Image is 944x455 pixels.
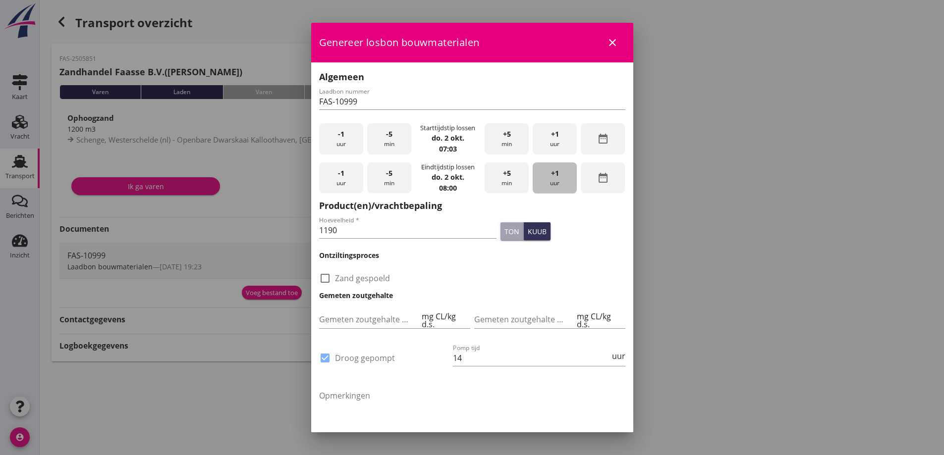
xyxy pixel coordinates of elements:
div: Genereer losbon bouwmaterialen [311,23,633,62]
input: Laadbon nummer [319,94,625,109]
span: +5 [503,168,511,179]
textarea: Opmerkingen [319,388,625,440]
i: close [607,37,618,49]
span: -5 [386,129,392,140]
span: -5 [386,168,392,179]
input: Hoeveelheid * [319,222,497,238]
div: Eindtijdstip lossen [421,162,475,172]
h2: Algemeen [319,70,625,84]
h3: Ontziltingsproces [319,250,625,260]
input: Gemeten zoutgehalte voorbeun [319,311,420,327]
div: Starttijdstip lossen [420,123,475,133]
span: +5 [503,129,511,140]
div: uur [319,123,363,154]
div: mg CL/kg d.s. [575,312,625,328]
strong: 08:00 [439,183,457,193]
div: mg CL/kg d.s. [420,312,470,328]
label: Droog gepompt [335,353,395,363]
div: min [485,162,529,194]
input: Pomp tijd [453,350,610,366]
div: uur [533,162,577,194]
strong: 07:03 [439,144,457,153]
span: +1 [551,168,559,179]
strong: do. 2 okt. [432,172,464,182]
h3: Gemeten zoutgehalte [319,290,625,301]
div: min [367,123,411,154]
div: uur [533,123,577,154]
span: -1 [338,168,344,179]
label: Zand gespoeld [335,273,390,283]
h2: Product(en)/vrachtbepaling [319,199,625,212]
button: ton [500,222,524,240]
div: ton [504,226,519,237]
div: uur [319,162,363,194]
div: min [485,123,529,154]
div: uur [610,352,625,360]
button: kuub [524,222,551,240]
div: min [367,162,411,194]
div: kuub [528,226,547,237]
i: date_range [597,172,609,184]
i: date_range [597,133,609,145]
span: +1 [551,129,559,140]
input: Gemeten zoutgehalte achterbeun [474,311,575,327]
strong: do. 2 okt. [432,133,464,143]
span: -1 [338,129,344,140]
